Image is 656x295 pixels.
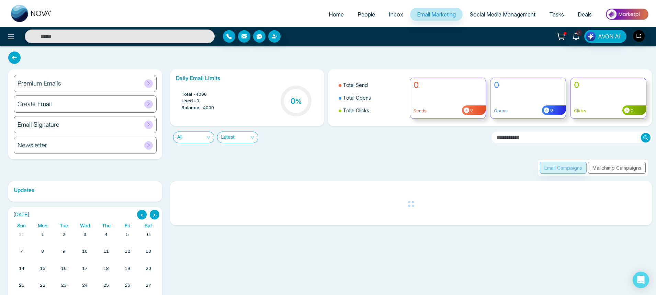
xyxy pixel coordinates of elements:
[542,8,571,21] a: Tasks
[144,247,152,256] a: September 13, 2025
[102,264,110,273] a: September 18, 2025
[295,97,302,105] span: %
[633,272,649,288] div: Open Intercom Messenger
[61,230,67,239] a: September 2, 2025
[150,210,159,219] button: >
[40,247,45,256] a: September 8, 2025
[584,30,626,43] button: AVON AI
[123,281,132,290] a: September 26, 2025
[8,187,162,193] h6: Updates
[574,108,643,114] p: Clicks
[417,11,456,18] span: Email Marketing
[410,8,463,21] a: Email Marketing
[117,264,138,281] td: September 19, 2025
[53,247,75,263] td: September 9, 2025
[389,11,403,18] span: Inbox
[18,230,26,239] a: August 31, 2025
[146,230,151,239] a: September 6, 2025
[123,247,132,256] a: September 12, 2025
[463,8,542,21] a: Social Media Management
[95,264,117,281] td: September 18, 2025
[123,264,132,273] a: September 19, 2025
[32,264,54,281] td: September 15, 2025
[382,8,410,21] a: Inbox
[414,108,482,114] p: Sends
[469,107,473,113] span: 0
[82,230,88,239] a: September 3, 2025
[574,80,643,90] h4: 0
[339,91,406,104] li: Total Opens
[81,247,89,256] a: September 10, 2025
[196,98,199,104] span: 0
[351,8,382,21] a: People
[60,264,68,273] a: September 16, 2025
[633,30,645,42] img: User Avatar
[291,97,302,105] h3: 0
[123,221,132,230] a: Friday
[11,230,32,247] td: August 31, 2025
[32,230,54,247] td: September 1, 2025
[196,91,207,98] span: 4000
[19,247,24,256] a: September 7, 2025
[53,230,75,247] td: September 2, 2025
[144,281,152,290] a: September 27, 2025
[102,281,110,290] a: September 25, 2025
[18,264,26,273] a: September 14, 2025
[586,32,596,41] img: Lead Flow
[101,221,112,230] a: Thursday
[16,221,27,230] a: Sunday
[36,221,49,230] a: Monday
[339,79,406,91] li: Total Send
[494,80,563,90] h4: 0
[117,247,138,263] td: September 12, 2025
[95,247,117,263] td: September 11, 2025
[322,8,351,21] a: Home
[568,30,584,42] a: 2
[137,210,147,219] button: <
[117,230,138,247] td: September 5, 2025
[221,132,254,143] span: Latest
[494,108,563,114] p: Opens
[203,104,214,111] span: 4000
[18,281,26,290] a: September 21, 2025
[40,230,45,239] a: September 1, 2025
[18,141,47,149] h6: Newsletter
[75,247,96,263] td: September 10, 2025
[181,91,196,98] span: Total -
[81,264,89,273] a: September 17, 2025
[181,104,203,111] span: Balance -
[143,221,154,230] a: Saturday
[138,247,159,263] td: September 13, 2025
[177,132,210,143] span: All
[79,221,91,230] a: Wednesday
[61,247,67,256] a: September 9, 2025
[75,264,96,281] td: September 17, 2025
[11,247,32,263] td: September 7, 2025
[598,32,621,41] span: AVON AI
[103,230,109,239] a: September 4, 2025
[32,247,54,263] td: September 8, 2025
[549,11,564,18] span: Tasks
[602,7,652,22] img: Market-place.gif
[18,80,61,87] h6: Premium Emails
[176,75,319,81] h6: Daily Email Limits
[578,11,592,18] span: Deals
[75,230,96,247] td: September 3, 2025
[144,264,152,273] a: September 20, 2025
[11,264,32,281] td: September 14, 2025
[38,281,47,290] a: September 22, 2025
[414,80,482,90] h4: 0
[181,98,196,104] span: Used -
[138,264,159,281] td: September 20, 2025
[125,230,130,239] a: September 5, 2025
[11,212,30,218] h2: [DATE]
[95,230,117,247] td: September 4, 2025
[81,281,89,290] a: September 24, 2025
[11,5,52,22] img: Nova CRM Logo
[576,30,582,36] span: 2
[18,100,52,108] h6: Create Email
[53,264,75,281] td: September 16, 2025
[358,11,375,18] span: People
[18,121,59,128] h6: Email Signature
[571,8,599,21] a: Deals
